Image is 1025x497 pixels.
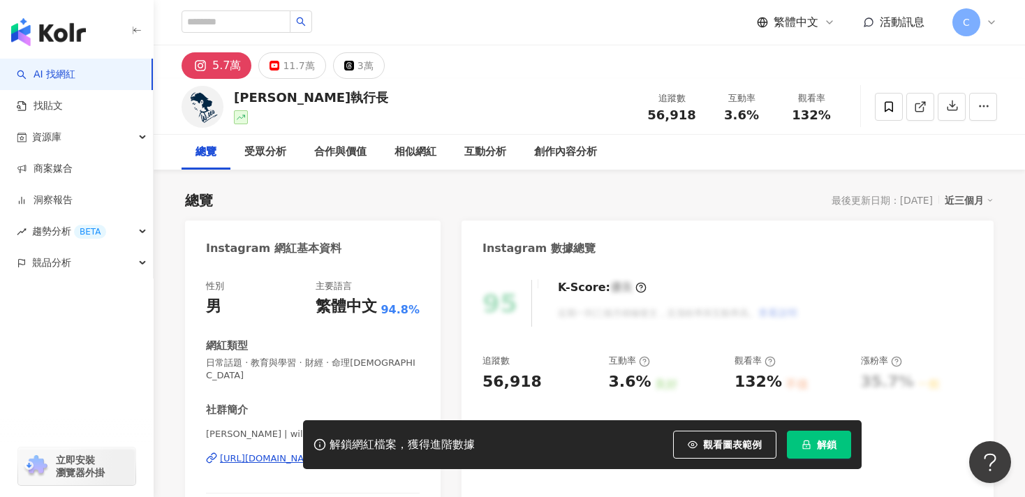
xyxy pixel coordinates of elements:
button: 3萬 [333,52,385,79]
div: [PERSON_NAME]執行長 [234,89,388,106]
span: search [296,17,306,27]
span: 立即安裝 瀏覽器外掛 [56,454,105,479]
a: chrome extension立即安裝 瀏覽器外掛 [18,447,135,485]
div: Instagram 數據總覽 [482,241,596,256]
div: 追蹤數 [482,355,510,367]
span: 資源庫 [32,121,61,153]
span: 日常話題 · 教育與學習 · 財經 · 命理[DEMOGRAPHIC_DATA] [206,357,420,382]
div: 互動率 [609,355,650,367]
div: 3萬 [357,56,374,75]
div: 追蹤數 [645,91,698,105]
div: 56,918 [482,371,542,393]
div: 合作與價值 [314,144,367,161]
span: 觀看圖表範例 [703,439,762,450]
span: 56,918 [647,107,695,122]
span: 94.8% [381,302,420,318]
div: 觀看率 [785,91,838,105]
div: 互動分析 [464,144,506,161]
span: lock [802,440,811,450]
div: 創作內容分析 [534,144,597,161]
a: searchAI 找網紅 [17,68,75,82]
div: 11.7萬 [283,56,314,75]
span: 繁體中文 [774,15,818,30]
button: 11.7萬 [258,52,325,79]
div: BETA [74,225,106,239]
a: 找貼文 [17,99,63,113]
div: 近三個月 [945,191,994,209]
span: 趨勢分析 [32,216,106,247]
img: logo [11,18,86,46]
img: KOL Avatar [182,86,223,128]
button: 5.7萬 [182,52,251,79]
span: C [963,15,970,30]
div: 解鎖網紅檔案，獲得進階數據 [330,438,475,452]
div: 5.7萬 [212,56,241,75]
button: 解鎖 [787,431,851,459]
a: 商案媒合 [17,162,73,176]
span: 活動訊息 [880,15,924,29]
div: 社群簡介 [206,403,248,417]
div: K-Score : [558,280,647,295]
div: 男 [206,296,221,318]
div: 性別 [206,280,224,292]
span: 競品分析 [32,247,71,279]
a: 洞察報告 [17,193,73,207]
div: 互動率 [715,91,768,105]
img: chrome extension [22,455,50,477]
div: 繁體中文 [316,296,377,318]
button: 觀看圖表範例 [673,431,776,459]
div: 主要語言 [316,280,352,292]
div: 相似網紅 [394,144,436,161]
div: 受眾分析 [244,144,286,161]
div: Instagram 網紅基本資料 [206,241,341,256]
div: 3.6% [609,371,651,393]
div: 總覽 [196,144,216,161]
span: 解鎖 [817,439,836,450]
span: rise [17,227,27,237]
div: 網紅類型 [206,339,248,353]
div: 總覽 [185,191,213,210]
